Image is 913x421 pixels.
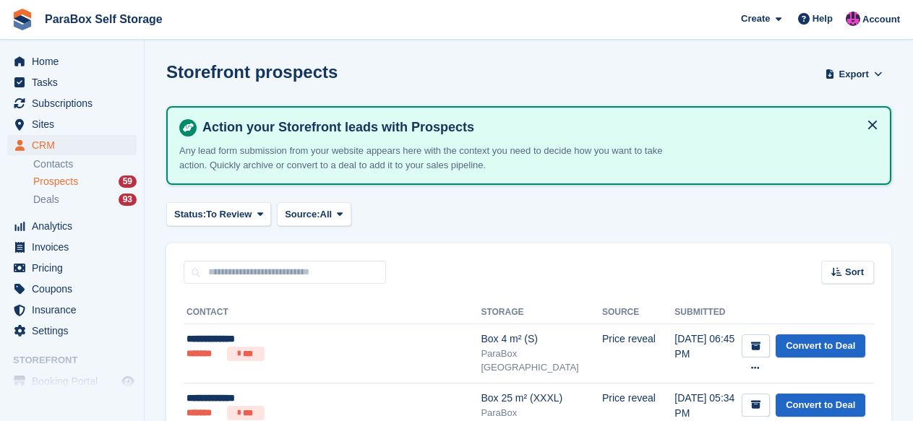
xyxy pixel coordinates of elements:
a: Convert to Deal [776,334,865,358]
span: Deals [33,193,59,207]
span: Sites [32,114,119,134]
div: 59 [119,175,137,188]
button: Source: All [277,202,351,226]
span: Pricing [32,258,119,278]
span: Tasks [32,72,119,92]
a: Preview store [119,373,137,390]
span: Storefront [13,353,144,368]
span: Invoices [32,237,119,257]
a: Contacts [33,157,137,171]
div: Box 4 m² (S) [481,331,602,347]
div: 93 [119,194,137,206]
a: menu [7,371,137,391]
a: menu [7,135,137,155]
a: menu [7,114,137,134]
span: Home [32,51,119,71]
button: Export [822,62,886,86]
td: Price reveal [602,324,674,383]
a: menu [7,93,137,113]
span: Coupons [32,279,119,299]
div: Box 25 m² (XXXL) [481,391,602,406]
span: Help [813,12,833,26]
a: ParaBox Self Storage [39,7,168,31]
img: stora-icon-8386f47178a22dfd0bd8f6a31ec36ba5ce8667c1dd55bd0f319d3a0aa187defe.svg [12,9,33,30]
th: Source [602,301,674,324]
a: Convert to Deal [776,394,865,417]
a: Prospects 59 [33,174,137,189]
a: menu [7,72,137,92]
span: Export [839,67,869,82]
span: To Review [206,207,252,222]
span: Create [741,12,770,26]
h4: Action your Storefront leads with Prospects [197,119,878,136]
span: Status: [174,207,206,222]
span: Analytics [32,216,119,236]
a: menu [7,237,137,257]
span: Settings [32,321,119,341]
span: All [320,207,333,222]
div: ParaBox [GEOGRAPHIC_DATA] [481,347,602,375]
h1: Storefront prospects [166,62,338,82]
span: Subscriptions [32,93,119,113]
span: Account [862,12,900,27]
th: Submitted [674,301,742,324]
a: menu [7,300,137,320]
span: Source: [285,207,320,222]
p: Any lead form submission from your website appears here with the context you need to decide how y... [179,144,685,172]
a: menu [7,216,137,236]
a: Deals 93 [33,192,137,207]
a: menu [7,51,137,71]
span: Booking Portal [32,371,119,391]
span: Sort [845,265,864,279]
button: Status: To Review [166,202,271,226]
span: Prospects [33,175,78,188]
td: [DATE] 06:45 PM [674,324,742,383]
img: Paul Wolfson [846,12,860,26]
a: menu [7,321,137,341]
th: Contact [184,301,481,324]
span: CRM [32,135,119,155]
span: Insurance [32,300,119,320]
th: Storage [481,301,602,324]
a: menu [7,258,137,278]
a: menu [7,279,137,299]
